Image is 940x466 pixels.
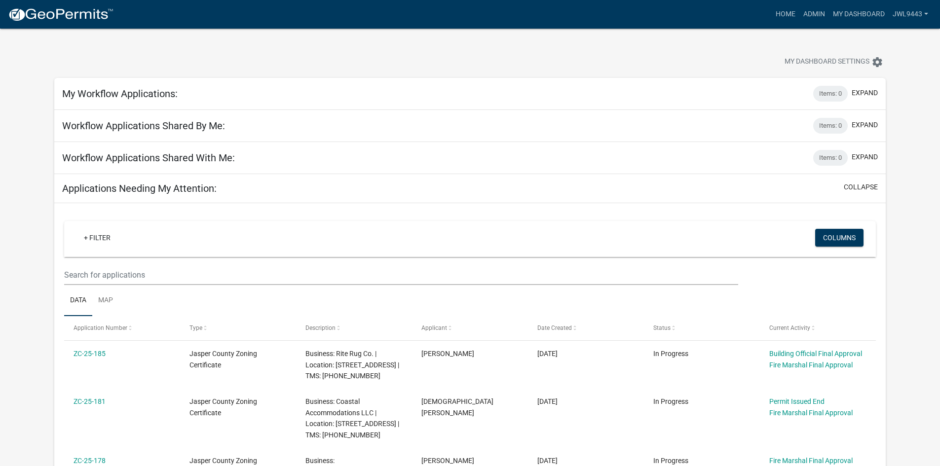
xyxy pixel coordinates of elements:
[769,361,853,369] a: Fire Marshal Final Approval
[62,152,235,164] h5: Workflow Applications Shared With Me:
[76,229,118,247] a: + Filter
[305,350,399,380] span: Business: Rite Rug Co. | Location: 175 FORDVILLE RD | TMS: 063-30-03-005
[189,324,202,331] span: Type
[815,229,864,247] button: Columns
[852,120,878,130] button: expand
[844,182,878,192] button: collapse
[62,120,225,132] h5: Workflow Applications Shared By Me:
[813,86,848,102] div: Items: 0
[769,397,825,405] a: Permit Issued End
[653,397,688,405] span: In Progress
[74,324,127,331] span: Application Number
[296,316,412,340] datatable-header-cell: Description
[643,316,759,340] datatable-header-cell: Status
[528,316,644,340] datatable-header-cell: Date Created
[537,350,558,358] span: 10/10/2025
[653,350,688,358] span: In Progress
[829,5,889,24] a: My Dashboard
[653,457,688,465] span: In Progress
[421,457,474,465] span: ELEASE DAVID
[813,118,848,134] div: Items: 0
[305,324,336,331] span: Description
[421,397,493,417] span: Christian Crase
[889,5,932,24] a: JWL9443
[62,182,217,194] h5: Applications Needing My Attention:
[189,350,257,369] span: Jasper County Zoning Certificate
[189,397,257,417] span: Jasper County Zoning Certificate
[537,457,558,465] span: 09/23/2025
[777,52,891,72] button: My Dashboard Settingssettings
[64,285,92,317] a: Data
[852,152,878,162] button: expand
[421,324,447,331] span: Applicant
[769,350,862,358] a: Building Official Final Approval
[537,397,558,405] span: 09/26/2025
[769,409,853,417] a: Fire Marshal Final Approval
[412,316,528,340] datatable-header-cell: Applicant
[769,324,810,331] span: Current Activity
[871,56,883,68] i: settings
[62,88,178,100] h5: My Workflow Applications:
[653,324,671,331] span: Status
[74,397,106,405] a: ZC-25-181
[852,88,878,98] button: expand
[92,285,119,317] a: Map
[180,316,296,340] datatable-header-cell: Type
[74,457,106,465] a: ZC-25-178
[64,265,738,285] input: Search for applications
[421,350,474,358] span: Kaitlyn Schuler
[772,5,799,24] a: Home
[74,350,106,358] a: ZC-25-185
[759,316,875,340] datatable-header-cell: Current Activity
[769,457,853,465] a: Fire Marshal Final Approval
[305,397,399,439] span: Business: Coastal Accommodations LLC | Location: 3196 POINT S DR | TMS: 088-48-00-004
[799,5,829,24] a: Admin
[785,56,869,68] span: My Dashboard Settings
[64,316,180,340] datatable-header-cell: Application Number
[813,150,848,166] div: Items: 0
[537,324,572,331] span: Date Created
